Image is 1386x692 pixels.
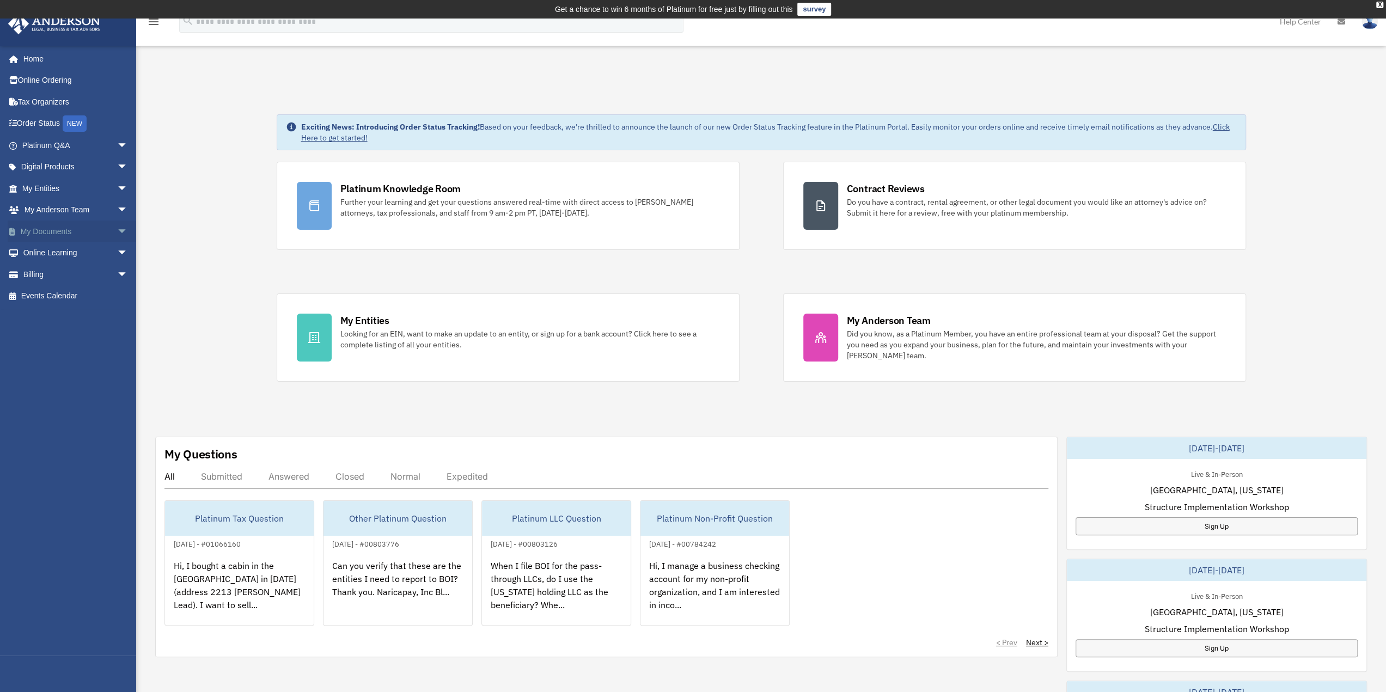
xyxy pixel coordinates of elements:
span: Structure Implementation Workshop [1144,622,1289,635]
div: [DATE]-[DATE] [1067,437,1366,459]
a: Next > [1026,637,1048,648]
img: User Pic [1361,14,1378,29]
a: survey [797,3,831,16]
div: [DATE]-[DATE] [1067,559,1366,581]
a: Online Ordering [8,70,144,91]
a: Order StatusNEW [8,113,144,135]
div: My Anderson Team [847,314,931,327]
a: Platinum Knowledge Room Further your learning and get your questions answered real-time with dire... [277,162,740,250]
div: My Questions [164,446,237,462]
a: Other Platinum Question[DATE] - #00803776Can you verify that these are the entities I need to rep... [323,500,473,626]
span: Structure Implementation Workshop [1144,500,1289,513]
div: Get a chance to win 6 months of Platinum for free just by filling out this [555,3,793,16]
div: Live & In-Person [1182,590,1251,601]
a: Events Calendar [8,285,144,307]
div: Expedited [447,471,488,482]
div: All [164,471,175,482]
div: Normal [390,471,420,482]
div: Closed [335,471,364,482]
div: Hi, I manage a business checking account for my non-profit organization, and I am interested in i... [640,550,789,635]
div: Contract Reviews [847,182,925,195]
span: arrow_drop_down [117,177,139,200]
a: Sign Up [1076,517,1358,535]
a: My Entities Looking for an EIN, want to make an update to an entity, or sign up for a bank accoun... [277,293,740,382]
div: Can you verify that these are the entities I need to report to BOI? Thank you. Naricapay, Inc Bl... [323,550,472,635]
div: [DATE] - #00784242 [640,537,725,549]
i: menu [147,15,160,28]
a: Click Here to get started! [301,122,1230,143]
div: Based on your feedback, we're thrilled to announce the launch of our new Order Status Tracking fe... [301,121,1237,143]
a: Billingarrow_drop_down [8,264,144,285]
a: My Documentsarrow_drop_down [8,221,144,242]
div: [DATE] - #01066160 [165,537,249,549]
span: arrow_drop_down [117,264,139,286]
div: Hi, I bought a cabin in the [GEOGRAPHIC_DATA] in [DATE] (address 2213 [PERSON_NAME] Lead). I want... [165,550,314,635]
div: Answered [268,471,309,482]
span: arrow_drop_down [117,199,139,222]
div: Further your learning and get your questions answered real-time with direct access to [PERSON_NAM... [340,197,719,218]
img: Anderson Advisors Platinum Portal [5,13,103,34]
a: menu [147,19,160,28]
span: arrow_drop_down [117,242,139,265]
strong: Exciting News: Introducing Order Status Tracking! [301,122,480,132]
a: My Anderson Teamarrow_drop_down [8,199,144,221]
a: Sign Up [1076,639,1358,657]
div: close [1376,2,1383,8]
div: Platinum Knowledge Room [340,182,461,195]
span: [GEOGRAPHIC_DATA], [US_STATE] [1150,605,1283,618]
div: Live & In-Person [1182,468,1251,479]
div: Looking for an EIN, want to make an update to an entity, or sign up for a bank account? Click her... [340,328,719,350]
span: arrow_drop_down [117,156,139,179]
a: Tax Organizers [8,91,144,113]
a: Platinum Tax Question[DATE] - #01066160Hi, I bought a cabin in the [GEOGRAPHIC_DATA] in [DATE] (a... [164,500,314,626]
a: Digital Productsarrow_drop_down [8,156,144,178]
a: Home [8,48,139,70]
a: Platinum Q&Aarrow_drop_down [8,134,144,156]
div: Submitted [201,471,242,482]
div: Did you know, as a Platinum Member, you have an entire professional team at your disposal? Get th... [847,328,1226,361]
div: My Entities [340,314,389,327]
div: NEW [63,115,87,132]
a: Platinum Non-Profit Question[DATE] - #00784242Hi, I manage a business checking account for my non... [640,500,790,626]
div: [DATE] - #00803126 [482,537,566,549]
div: When I file BOI for the pass-through LLCs, do I use the [US_STATE] holding LLC as the beneficiary... [482,550,631,635]
a: My Anderson Team Did you know, as a Platinum Member, you have an entire professional team at your... [783,293,1246,382]
div: [DATE] - #00803776 [323,537,408,549]
a: Online Learningarrow_drop_down [8,242,144,264]
span: [GEOGRAPHIC_DATA], [US_STATE] [1150,483,1283,497]
div: Platinum LLC Question [482,501,631,536]
div: Other Platinum Question [323,501,472,536]
a: Platinum LLC Question[DATE] - #00803126When I file BOI for the pass-through LLCs, do I use the [U... [481,500,631,626]
span: arrow_drop_down [117,221,139,243]
div: Do you have a contract, rental agreement, or other legal document you would like an attorney's ad... [847,197,1226,218]
i: search [182,15,194,27]
div: Platinum Tax Question [165,501,314,536]
div: Platinum Non-Profit Question [640,501,789,536]
a: Contract Reviews Do you have a contract, rental agreement, or other legal document you would like... [783,162,1246,250]
span: arrow_drop_down [117,134,139,157]
a: My Entitiesarrow_drop_down [8,177,144,199]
